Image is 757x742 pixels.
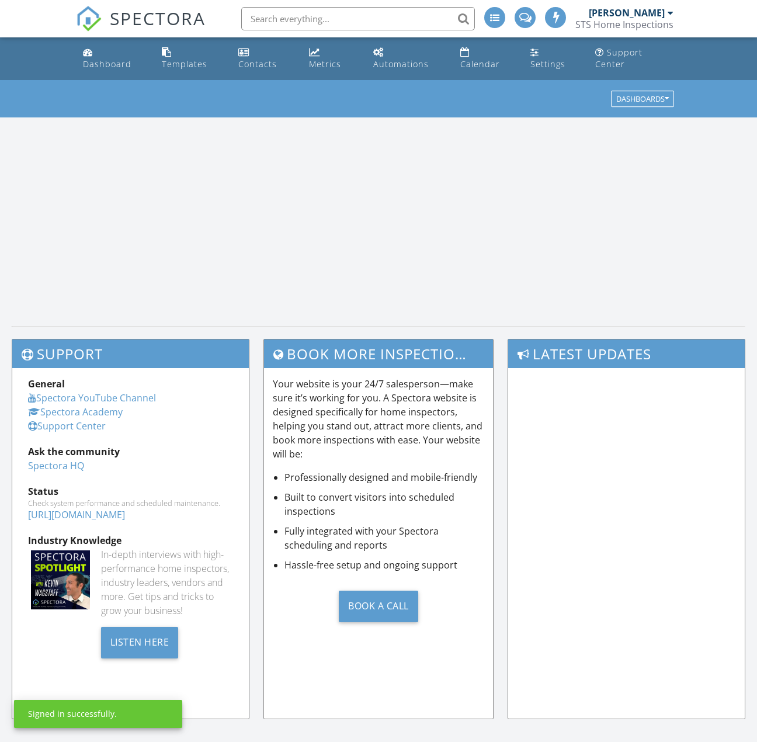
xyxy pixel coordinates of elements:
[28,484,233,498] div: Status
[456,42,516,75] a: Calendar
[28,708,117,720] div: Signed in successfully.
[589,7,665,19] div: [PERSON_NAME]
[101,547,233,618] div: In-depth interviews with high-performance home inspectors, industry leaders, vendors and more. Ge...
[28,391,156,404] a: Spectora YouTube Channel
[31,550,90,609] img: Spectoraspolightmain
[273,377,485,461] p: Your website is your 24/7 salesperson—make sure it’s working for you. A Spectora website is desig...
[28,419,106,432] a: Support Center
[339,591,418,622] div: Book a Call
[460,58,500,70] div: Calendar
[611,91,674,108] button: Dashboards
[309,58,341,70] div: Metrics
[28,498,233,508] div: Check system performance and scheduled maintenance.
[157,42,224,75] a: Templates
[264,339,494,368] h3: Book More Inspections
[508,339,745,368] h3: Latest Updates
[28,533,233,547] div: Industry Knowledge
[110,6,206,30] span: SPECTORA
[284,524,485,552] li: Fully integrated with your Spectora scheduling and reports
[101,627,179,658] div: Listen Here
[241,7,475,30] input: Search everything...
[284,490,485,518] li: Built to convert visitors into scheduled inspections
[238,58,277,70] div: Contacts
[28,508,125,521] a: [URL][DOMAIN_NAME]
[575,19,673,30] div: STS Home Inspections
[28,405,123,418] a: Spectora Academy
[591,42,679,75] a: Support Center
[12,339,249,368] h3: Support
[284,558,485,572] li: Hassle-free setup and ongoing support
[530,58,565,70] div: Settings
[28,445,233,459] div: Ask the community
[234,42,295,75] a: Contacts
[28,459,84,472] a: Spectora HQ
[616,95,669,103] div: Dashboards
[162,58,207,70] div: Templates
[373,58,429,70] div: Automations
[76,6,102,32] img: The Best Home Inspection Software - Spectora
[595,47,643,70] div: Support Center
[83,58,131,70] div: Dashboard
[76,16,206,40] a: SPECTORA
[28,377,65,390] strong: General
[284,470,485,484] li: Professionally designed and mobile-friendly
[101,635,179,648] a: Listen Here
[78,42,148,75] a: Dashboard
[273,581,485,631] a: Book a Call
[304,42,359,75] a: Metrics
[369,42,446,75] a: Automations (Basic)
[526,42,581,75] a: Settings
